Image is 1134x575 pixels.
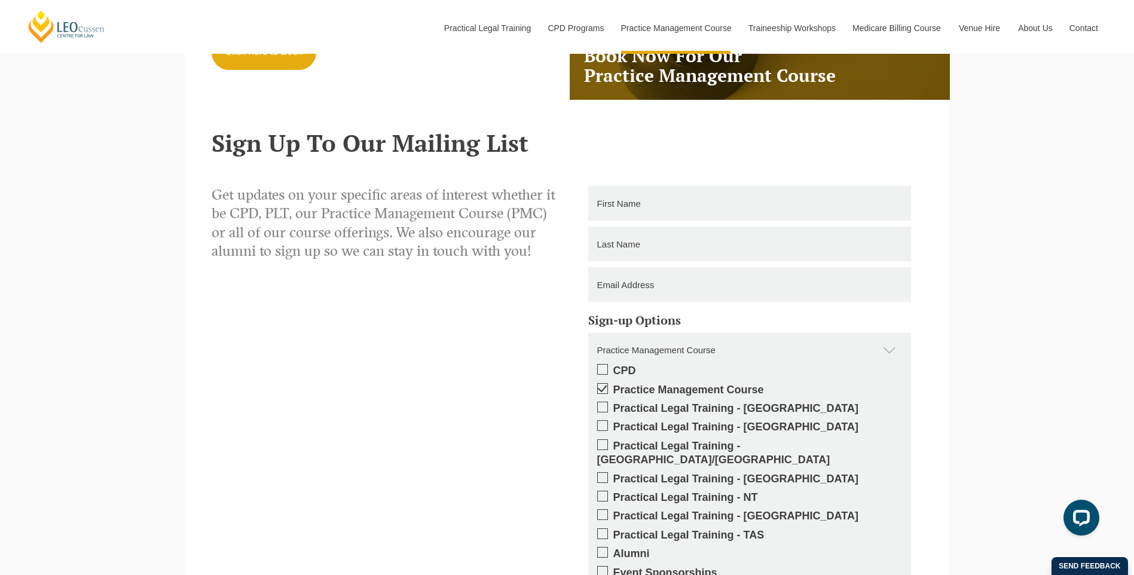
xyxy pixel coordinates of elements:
[1060,2,1107,54] a: Contact
[597,383,902,397] label: Practice Management Course
[588,186,911,221] input: First Name
[843,2,950,54] a: Medicare Billing Course
[588,333,911,368] div: Practice Management Course
[597,491,902,504] label: Practical Legal Training - NT
[739,2,843,54] a: Traineeship Workshops
[1009,2,1060,54] a: About Us
[597,402,902,415] label: Practical Legal Training - [GEOGRAPHIC_DATA]
[27,10,106,44] a: [PERSON_NAME] Centre for Law
[597,439,902,467] label: Practical Legal Training - [GEOGRAPHIC_DATA]/[GEOGRAPHIC_DATA]
[1054,495,1104,545] iframe: LiveChat chat widget
[588,314,911,327] h5: Sign-up Options
[597,547,902,561] label: Alumni
[950,2,1009,54] a: Venue Hire
[212,130,923,156] h2: Sign Up To Our Mailing List
[597,472,902,486] label: Practical Legal Training - [GEOGRAPHIC_DATA]
[597,509,902,523] label: Practical Legal Training - [GEOGRAPHIC_DATA]
[612,2,739,54] a: Practice Management Course
[212,186,558,261] p: Get updates on your specific areas of interest whether it be CPD, PLT, our Practice Management Co...
[588,227,911,261] input: Last Name
[597,364,902,378] label: CPD
[539,2,612,54] a: CPD Programs
[588,267,911,302] input: Email Address
[435,2,539,54] a: Practical Legal Training
[597,420,902,434] label: Practical Legal Training - [GEOGRAPHIC_DATA]
[597,528,902,542] label: Practical Legal Training - TAS
[570,32,950,100] h3: Book Now For Our Practice Management Course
